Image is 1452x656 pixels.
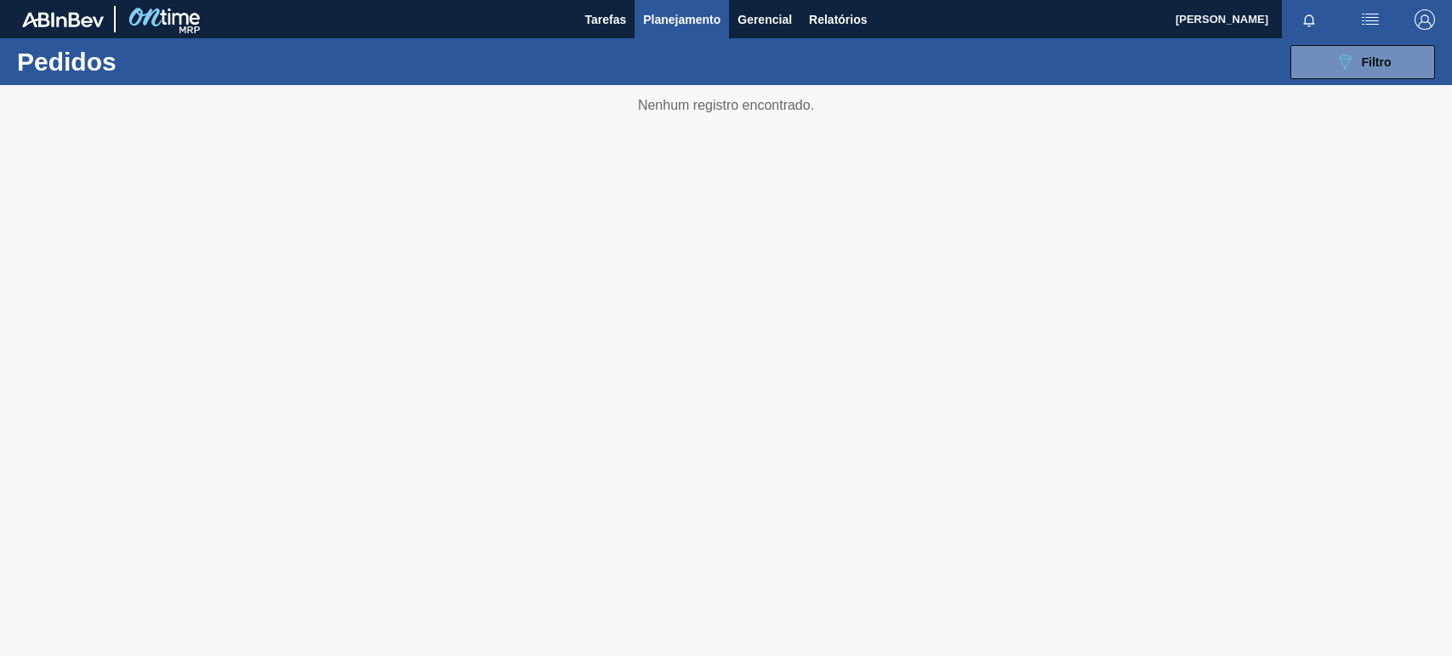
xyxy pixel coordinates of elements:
[584,9,626,30] span: Tarefas
[1362,55,1392,69] span: Filtro
[737,9,792,30] span: Gerencial
[1415,9,1435,30] img: Logout
[809,9,867,30] span: Relatórios
[22,12,104,27] img: TNhmsLtSVTkK8tSr43FrP2fwEKptu5GPRR3wAAAABJRU5ErkJggg==
[17,52,266,71] h1: Pedidos
[643,9,720,30] span: Planejamento
[1282,8,1336,31] button: Notificações
[1360,9,1381,30] img: userActions
[1290,45,1435,79] button: Filtro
